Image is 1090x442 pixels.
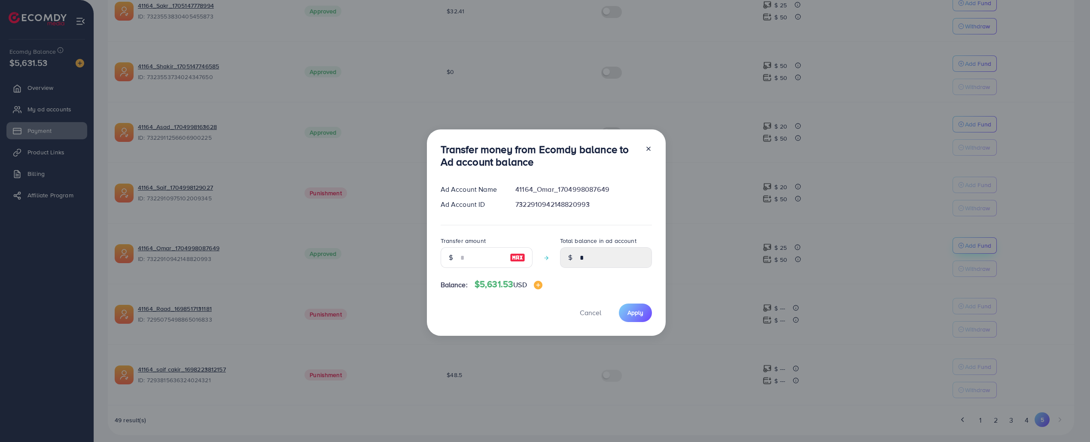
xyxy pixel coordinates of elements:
label: Total balance in ad account [560,236,636,245]
img: image [534,281,542,289]
h3: Transfer money from Ecomdy balance to Ad account balance [441,143,638,168]
button: Apply [619,304,652,322]
span: USD [513,280,527,289]
div: 7322910942148820993 [508,200,658,209]
img: image [510,252,525,263]
button: Cancel [569,304,612,322]
label: Transfer amount [441,236,486,245]
span: Cancel [580,308,601,317]
span: Balance: [441,280,468,290]
h4: $5,631.53 [475,279,542,290]
div: Ad Account Name [434,184,509,194]
iframe: Chat [1053,403,1084,436]
div: 41164_Omar_1704998087649 [508,184,658,194]
span: Apply [627,308,643,317]
div: Ad Account ID [434,200,509,209]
